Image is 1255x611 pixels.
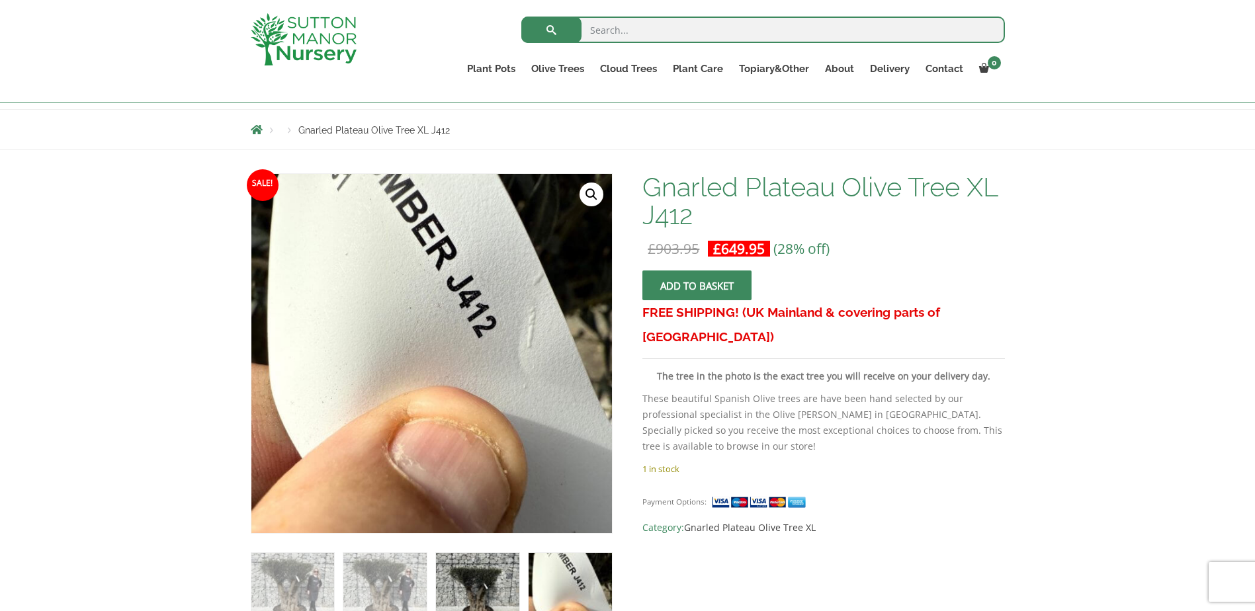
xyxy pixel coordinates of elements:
img: logo [251,13,357,65]
bdi: 649.95 [713,239,765,258]
span: £ [713,239,721,258]
a: Gnarled Plateau Olive Tree XL [684,521,816,534]
img: Gnarled Plateau Olive Tree XL J412 - AD49864C 324F 49BC B75D 681C95E28B61 1 105 c [251,174,612,534]
a: 0 [971,60,1005,78]
span: 0 [988,56,1001,69]
bdi: 903.95 [648,239,699,258]
span: (28% off) [773,239,830,258]
a: Plant Care [665,60,731,78]
button: Add to basket [642,270,752,300]
strong: The tree in the photo is the exact tree you will receive on your delivery day. [657,370,990,382]
p: 1 in stock [642,461,1004,477]
span: Category: [642,520,1004,536]
small: Payment Options: [642,497,707,507]
a: Delivery [862,60,918,78]
img: payment supported [711,495,810,509]
a: Cloud Trees [592,60,665,78]
h1: Gnarled Plateau Olive Tree XL J412 [642,173,1004,229]
a: Plant Pots [459,60,523,78]
a: About [817,60,862,78]
span: Gnarled Plateau Olive Tree XL J412 [298,125,450,136]
nav: Breadcrumbs [251,124,1005,135]
a: View full-screen image gallery [580,183,603,206]
input: Search... [521,17,1005,43]
a: Topiary&Other [731,60,817,78]
h3: FREE SHIPPING! (UK Mainland & covering parts of [GEOGRAPHIC_DATA]) [642,300,1004,349]
span: £ [648,239,656,258]
p: These beautiful Spanish Olive trees are have been hand selected by our professional specialist in... [642,391,1004,454]
a: Contact [918,60,971,78]
a: Olive Trees [523,60,592,78]
span: Sale! [247,169,279,201]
